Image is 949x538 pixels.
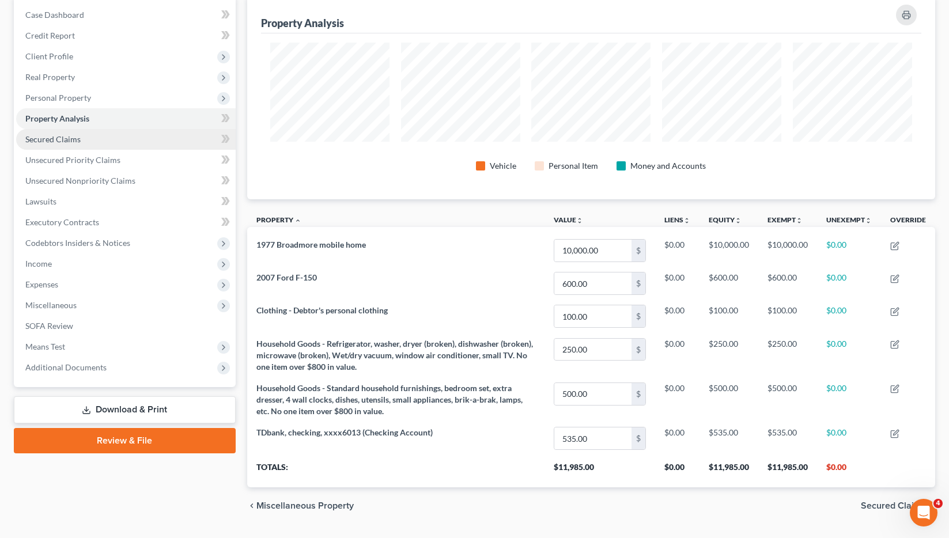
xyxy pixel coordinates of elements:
[817,333,881,377] td: $0.00
[655,267,700,300] td: $0.00
[817,377,881,422] td: $0.00
[817,267,881,300] td: $0.00
[817,422,881,455] td: $0.00
[700,422,758,455] td: $535.00
[545,455,655,487] th: $11,985.00
[247,455,545,487] th: Totals:
[25,31,75,40] span: Credit Report
[554,215,583,224] a: Valueunfold_more
[16,212,236,233] a: Executory Contracts
[758,422,817,455] td: $535.00
[796,217,803,224] i: unfold_more
[25,362,107,372] span: Additional Documents
[758,455,817,487] th: $11,985.00
[14,428,236,453] a: Review & File
[758,300,817,333] td: $100.00
[25,217,99,227] span: Executory Contracts
[910,499,937,526] iframe: Intercom live chat
[632,427,645,449] div: $
[256,427,433,437] span: TDbank, checking, xxxx6013 (Checking Account)
[25,134,81,144] span: Secured Claims
[758,333,817,377] td: $250.00
[294,217,301,224] i: expand_less
[25,300,77,310] span: Miscellaneous
[256,501,354,510] span: Miscellaneous Property
[25,238,130,248] span: Codebtors Insiders & Notices
[25,342,65,351] span: Means Test
[817,234,881,267] td: $0.00
[16,129,236,150] a: Secured Claims
[826,215,872,224] a: Unexemptunfold_more
[861,501,926,510] span: Secured Claims
[25,196,56,206] span: Lawsuits
[700,234,758,267] td: $10,000.00
[25,155,120,165] span: Unsecured Priority Claims
[709,215,742,224] a: Equityunfold_more
[576,217,583,224] i: unfold_more
[549,160,598,172] div: Personal Item
[700,267,758,300] td: $600.00
[256,272,317,282] span: 2007 Ford F-150
[14,396,236,423] a: Download & Print
[655,333,700,377] td: $0.00
[632,240,645,262] div: $
[758,267,817,300] td: $600.00
[25,259,52,268] span: Income
[664,215,690,224] a: Liensunfold_more
[632,305,645,327] div: $
[25,10,84,20] span: Case Dashboard
[16,316,236,336] a: SOFA Review
[655,234,700,267] td: $0.00
[861,501,935,510] button: Secured Claims chevron_right
[655,422,700,455] td: $0.00
[25,113,89,123] span: Property Analysis
[630,160,706,172] div: Money and Accounts
[767,215,803,224] a: Exemptunfold_more
[554,427,632,449] input: 0.00
[554,305,632,327] input: 0.00
[25,72,75,82] span: Real Property
[25,176,135,185] span: Unsecured Nonpriority Claims
[256,383,523,416] span: Household Goods - Standard household furnishings, bedroom set, extra dresser, 4 wall clocks, dish...
[25,321,73,331] span: SOFA Review
[632,383,645,405] div: $
[247,501,256,510] i: chevron_left
[256,240,366,249] span: 1977 Broadmore mobile home
[758,377,817,422] td: $500.00
[700,333,758,377] td: $250.00
[933,499,943,508] span: 4
[16,171,236,191] a: Unsecured Nonpriority Claims
[632,339,645,361] div: $
[25,279,58,289] span: Expenses
[655,377,700,422] td: $0.00
[735,217,742,224] i: unfold_more
[490,160,516,172] div: Vehicle
[655,455,700,487] th: $0.00
[256,215,301,224] a: Property expand_less
[554,272,632,294] input: 0.00
[758,234,817,267] td: $10,000.00
[16,150,236,171] a: Unsecured Priority Claims
[632,272,645,294] div: $
[25,51,73,61] span: Client Profile
[817,300,881,333] td: $0.00
[16,25,236,46] a: Credit Report
[683,217,690,224] i: unfold_more
[700,300,758,333] td: $100.00
[700,455,758,487] th: $11,985.00
[25,93,91,103] span: Personal Property
[256,305,388,315] span: Clothing - Debtor's personal clothing
[16,5,236,25] a: Case Dashboard
[881,209,935,234] th: Override
[256,339,533,372] span: Household Goods - Refrigerator, washer, dryer (broken), dishwasher (broken), microwave (broken), ...
[817,455,881,487] th: $0.00
[16,191,236,212] a: Lawsuits
[261,16,344,30] div: Property Analysis
[554,240,632,262] input: 0.00
[655,300,700,333] td: $0.00
[554,383,632,405] input: 0.00
[554,339,632,361] input: 0.00
[16,108,236,129] a: Property Analysis
[865,217,872,224] i: unfold_more
[247,501,354,510] button: chevron_left Miscellaneous Property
